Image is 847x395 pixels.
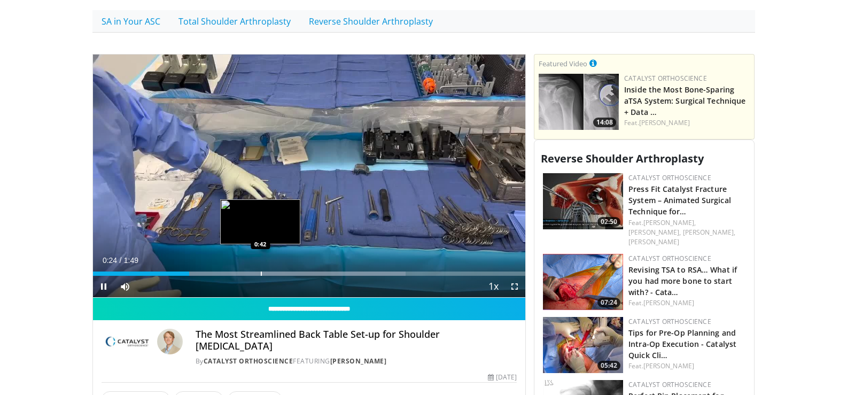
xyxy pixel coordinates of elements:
[102,329,153,354] img: Catalyst OrthoScience
[628,317,711,326] a: Catalyst OrthoScience
[103,256,117,265] span: 0:24
[624,74,707,83] a: Catalyst OrthoScience
[543,254,623,310] img: 1cbc3e67-6ed3-45f3-85ca-3396bcdc5602.png.150x105_q85_crop-smart_upscale.png
[543,173,623,229] img: 5610f67a-4425-403b-971f-ae30007e1eaa.png.150x105_q85_crop-smart_upscale.jpg
[169,10,300,33] a: Total Shoulder Arthroplasty
[124,256,138,265] span: 1:49
[628,265,737,297] a: Revising TSA to RSA… What if you had more bone to start with? - Cata…
[504,276,525,297] button: Fullscreen
[93,272,526,276] div: Progress Bar
[628,184,731,216] a: Press Fit Catalyst Fracture System – Animated Surgical Technique for…
[541,151,704,166] span: Reverse Shoulder Arthroplasty
[624,84,745,117] a: Inside the Most Bone-Sparing aTSA System: Surgical Technique + Data …
[597,361,620,370] span: 05:42
[683,228,735,237] a: [PERSON_NAME],
[157,329,183,354] img: Avatar
[196,357,517,366] div: By FEATURING
[120,256,122,265] span: /
[543,317,623,373] a: 05:42
[597,217,620,227] span: 02:50
[93,276,114,297] button: Pause
[300,10,442,33] a: Reverse Shoulder Arthroplasty
[628,254,711,263] a: Catalyst OrthoScience
[639,118,690,127] a: [PERSON_NAME]
[539,59,587,68] small: Featured Video
[488,373,517,382] div: [DATE]
[539,74,619,130] a: 14:08
[597,298,620,307] span: 07:24
[628,218,745,247] div: Feat.
[628,228,681,237] a: [PERSON_NAME],
[624,118,750,128] div: Feat.
[92,10,169,33] a: SA in Your ASC
[628,173,711,182] a: Catalyst OrthoScience
[114,276,136,297] button: Mute
[483,276,504,297] button: Playback Rate
[220,199,300,244] img: image.jpeg
[628,328,736,360] a: Tips for Pre-Op Planning and Intra-Op Execution - Catalyst Quick Cli…
[204,357,293,366] a: Catalyst OrthoScience
[643,298,694,307] a: [PERSON_NAME]
[628,237,679,246] a: [PERSON_NAME]
[593,118,616,127] span: 14:08
[543,317,623,373] img: 63cf303b-9776-40fe-a00b-783275d31ff6.150x105_q85_crop-smart_upscale.jpg
[196,329,517,352] h4: The Most Streamlined Back Table Set-up for Shoulder [MEDICAL_DATA]
[93,55,526,298] video-js: Video Player
[643,218,696,227] a: [PERSON_NAME],
[543,173,623,229] a: 02:50
[628,361,745,371] div: Feat.
[539,74,619,130] img: 9f15458b-d013-4cfd-976d-a83a3859932f.150x105_q85_crop-smart_upscale.jpg
[330,357,387,366] a: [PERSON_NAME]
[643,361,694,370] a: [PERSON_NAME]
[628,298,745,308] div: Feat.
[543,254,623,310] a: 07:24
[628,380,711,389] a: Catalyst OrthoScience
